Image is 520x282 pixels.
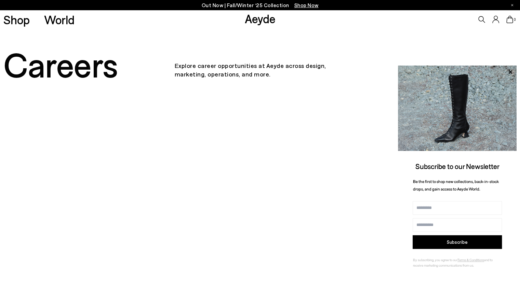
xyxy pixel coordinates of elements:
[415,162,499,170] span: Subscribe to our Newsletter
[413,179,499,192] span: Be the first to shop new collections, back-in-stock drops, and gain access to Aeyde World.
[506,16,513,23] a: 0
[398,66,517,151] img: 2a6287a1333c9a56320fd6e7b3c4a9a9.jpg
[44,14,75,26] a: World
[413,235,502,249] button: Subscribe
[202,1,319,10] p: Out Now | Fall/Winter ‘25 Collection
[457,258,484,262] a: Terms & Conditions
[3,14,30,26] a: Shop
[413,258,457,262] span: By subscribing, you agree to our
[174,49,345,79] p: Explore career opportunities at Aeyde across design, marketing, operations, and more.
[3,45,174,83] div: Careers
[294,2,319,8] span: Navigate to /collections/new-in
[245,11,276,26] a: Aeyde
[513,18,517,22] span: 0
